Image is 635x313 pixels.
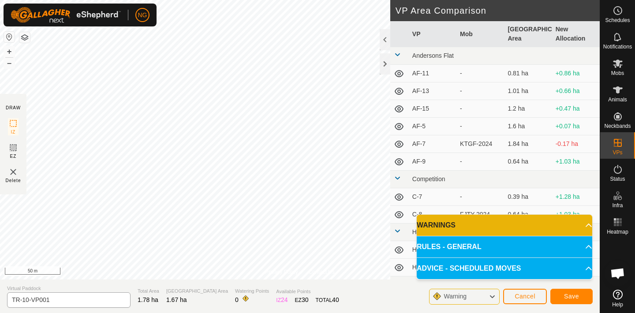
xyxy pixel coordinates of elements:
img: VP [8,167,19,177]
td: AF-13 [409,82,456,100]
span: Watering Points [235,287,269,295]
button: Save [550,289,593,304]
span: 40 [332,296,339,303]
span: Animals [608,97,627,102]
button: Cancel [503,289,547,304]
span: VPs [613,150,622,155]
span: Warning [444,293,467,300]
span: Save [564,293,579,300]
td: +1.03 ha [552,153,600,171]
span: ADVICE - SCHEDULED MOVES [417,263,521,274]
a: Contact Us [309,268,335,276]
td: AF-5 [409,118,456,135]
td: +1.28 ha [552,188,600,206]
span: Help [612,302,623,307]
th: [GEOGRAPHIC_DATA] Area [504,21,552,47]
div: EZ [295,295,309,305]
td: AF-15 [409,100,456,118]
span: Total Area [138,287,159,295]
p-accordion-header: RULES - GENERAL [417,236,592,257]
button: + [4,46,15,57]
span: Andersons Flat [412,52,454,59]
span: Cancel [515,293,535,300]
div: - [460,192,501,201]
td: 0.81 ha [504,65,552,82]
div: - [460,122,501,131]
span: Schedules [605,18,630,23]
span: [GEOGRAPHIC_DATA] Area [166,287,228,295]
td: 1.2 ha [504,100,552,118]
td: 0.64 ha [504,206,552,224]
span: 1.67 ha [166,296,187,303]
div: - [460,157,501,166]
div: TOTAL [316,295,339,305]
span: EZ [10,153,17,160]
h2: VP Area Comparison [396,5,600,16]
td: +0.07 ha [552,118,600,135]
span: Delete [6,177,21,184]
span: Competition [412,175,445,183]
td: H2-5 [409,241,456,259]
td: -0.17 ha [552,135,600,153]
span: Available Points [276,288,339,295]
div: - [460,69,501,78]
div: DRAW [6,104,21,111]
td: +0.47 ha [552,100,600,118]
span: Infra [612,203,623,208]
td: AF-7 [409,135,456,153]
span: 1.78 ha [138,296,158,303]
span: RULES - GENERAL [417,242,482,252]
div: IZ [276,295,288,305]
div: FJTY-2024 [460,210,501,219]
span: Virtual Paddock [7,285,131,292]
td: C-7 [409,188,456,206]
div: KTGF-2024 [460,139,501,149]
span: 0 [235,296,239,303]
button: Reset Map [4,32,15,42]
th: VP [409,21,456,47]
span: 24 [281,296,288,303]
a: Privacy Policy [265,268,298,276]
button: Map Layers [19,32,30,43]
td: 1.6 ha [504,118,552,135]
p-accordion-header: WARNINGS [417,215,592,236]
span: Status [610,176,625,182]
td: AF-11 [409,65,456,82]
span: WARNINGS [417,220,456,231]
td: 0.39 ha [504,188,552,206]
td: H2-6 [409,259,456,276]
td: 0.64 ha [504,153,552,171]
button: – [4,58,15,68]
td: 1.01 ha [504,82,552,100]
th: New Allocation [552,21,600,47]
th: Mob [456,21,504,47]
span: 30 [302,296,309,303]
td: +1.03 ha [552,206,600,224]
span: Notifications [603,44,632,49]
span: IZ [11,129,16,135]
span: NG [138,11,147,20]
td: 1.84 ha [504,135,552,153]
span: Heatmap [607,229,628,235]
div: - [460,86,501,96]
td: AF-9 [409,153,456,171]
p-accordion-header: ADVICE - SCHEDULED MOVES [417,258,592,279]
td: C-8 [409,206,456,224]
span: H2 [412,228,420,235]
td: +0.86 ha [552,65,600,82]
span: Mobs [611,71,624,76]
span: Neckbands [604,123,631,129]
img: Gallagher Logo [11,7,121,23]
td: +0.66 ha [552,82,600,100]
div: - [460,104,501,113]
a: Help [600,286,635,311]
div: Open chat [605,260,631,287]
